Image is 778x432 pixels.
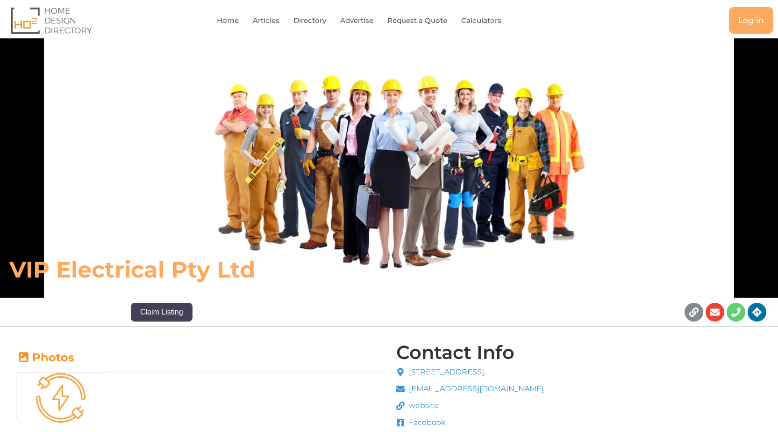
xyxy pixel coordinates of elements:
a: Photos [16,351,74,364]
a: Log in [729,7,773,34]
h4: Contact Info [396,343,514,362]
a: Request a Quote [387,10,447,31]
button: Claim Listing [131,303,193,322]
span: website [407,400,439,411]
a: Home [217,10,239,31]
a: website [396,400,544,411]
a: Articles [253,10,279,31]
h6: VIP Electrical Pty Ltd [9,256,540,284]
a: Directory [293,10,326,31]
span: Facebook [407,417,446,428]
nav: Menu [158,10,581,31]
img: Mask group (5) [17,373,105,423]
span: [EMAIL_ADDRESS][DOMAIN_NAME] [407,383,544,395]
span: [STREET_ADDRESS], [407,366,485,378]
a: Advertise [340,10,373,31]
span: Log in [738,16,764,24]
a: Calculators [461,10,501,31]
a: [EMAIL_ADDRESS][DOMAIN_NAME] [396,383,544,395]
